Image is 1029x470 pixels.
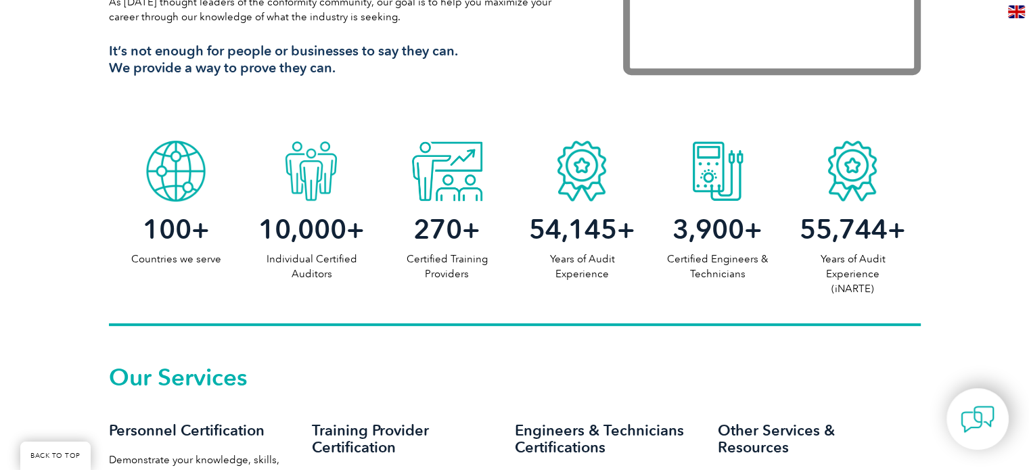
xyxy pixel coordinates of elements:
p: Certified Engineers & Technicians [649,252,785,281]
span: 100 [143,213,191,245]
span: 55,744 [800,213,888,245]
h3: Personnel Certification [109,422,285,439]
span: 270 [413,213,462,245]
img: contact-chat.png [961,402,994,436]
p: Years of Audit Experience (iNARTE) [785,252,920,296]
h3: Other Services & Resources [718,422,894,456]
span: 3,900 [672,213,744,245]
h3: Engineers & Technicians Certifications [515,422,691,456]
h2: + [649,218,785,240]
p: Countries we serve [109,252,244,266]
h2: Our Services [109,367,921,388]
img: en [1008,5,1025,18]
h2: + [244,218,379,240]
h2: + [109,218,244,240]
h3: It’s not enough for people or businesses to say they can. We provide a way to prove they can. [109,43,582,76]
span: 10,000 [258,213,346,245]
p: Years of Audit Experience [514,252,649,281]
p: Individual Certified Auditors [244,252,379,281]
span: 54,145 [529,213,617,245]
h2: + [785,218,920,240]
h2: + [379,218,514,240]
h3: Training Provider Certification [312,422,488,456]
h2: + [514,218,649,240]
a: BACK TO TOP [20,442,91,470]
p: Certified Training Providers [379,252,514,281]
